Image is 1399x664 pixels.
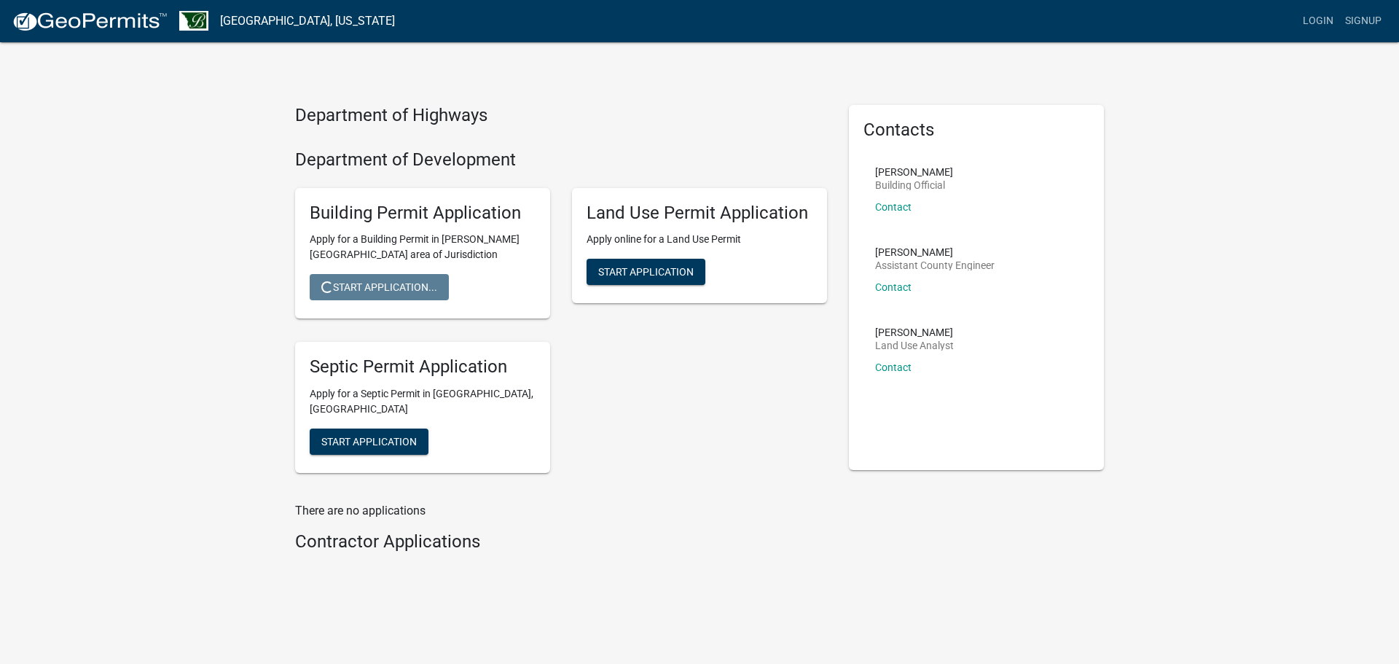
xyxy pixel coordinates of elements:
[310,274,449,300] button: Start Application...
[587,203,812,224] h5: Land Use Permit Application
[875,340,954,351] p: Land Use Analyst
[875,362,912,373] a: Contact
[310,429,428,455] button: Start Application
[587,259,705,285] button: Start Application
[220,9,395,34] a: [GEOGRAPHIC_DATA], [US_STATE]
[875,167,953,177] p: [PERSON_NAME]
[598,266,694,278] span: Start Application
[875,201,912,213] a: Contact
[875,247,995,257] p: [PERSON_NAME]
[875,327,954,337] p: [PERSON_NAME]
[295,149,827,171] h4: Department of Development
[1339,7,1387,35] a: Signup
[310,203,536,224] h5: Building Permit Application
[875,281,912,293] a: Contact
[863,120,1089,141] h5: Contacts
[1297,7,1339,35] a: Login
[295,531,827,552] h4: Contractor Applications
[875,180,953,190] p: Building Official
[310,232,536,262] p: Apply for a Building Permit in [PERSON_NAME][GEOGRAPHIC_DATA] area of Jurisdiction
[295,531,827,558] wm-workflow-list-section: Contractor Applications
[321,436,417,448] span: Start Application
[321,281,437,293] span: Start Application...
[587,232,812,247] p: Apply online for a Land Use Permit
[179,11,208,31] img: Benton County, Minnesota
[310,386,536,417] p: Apply for a Septic Permit in [GEOGRAPHIC_DATA], [GEOGRAPHIC_DATA]
[295,502,827,520] p: There are no applications
[295,105,827,126] h4: Department of Highways
[875,260,995,270] p: Assistant County Engineer
[310,356,536,378] h5: Septic Permit Application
